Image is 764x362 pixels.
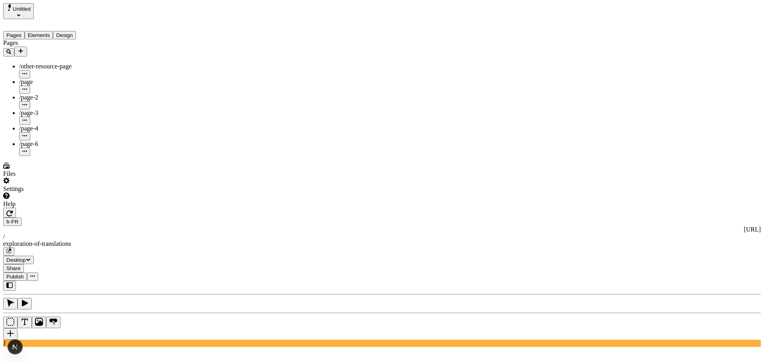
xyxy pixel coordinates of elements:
span: /page [19,78,33,85]
button: Text [18,317,32,328]
span: Share [6,265,21,271]
button: Button [46,317,60,328]
button: Add new [14,47,27,56]
button: Share [3,264,24,272]
button: Publish [3,272,27,281]
button: Pages [3,31,25,39]
div: Pages [3,39,99,47]
div: exploration-of-translations [3,240,761,247]
span: Untitled [13,6,31,12]
div: J [3,340,761,347]
div: [URL] [3,226,761,233]
div: Help [3,200,99,208]
span: fr-FR [6,219,18,225]
button: Design [53,31,76,39]
button: Elements [25,31,53,39]
span: /other-resource-page [19,63,72,70]
button: Box [3,317,18,328]
button: Image [32,317,46,328]
div: Settings [3,185,99,193]
button: Open locale picker [3,218,21,226]
div: Files [3,170,99,177]
span: Publish [6,274,24,280]
div: / [3,233,761,240]
button: Desktop [3,256,34,264]
span: /page-6 [19,140,38,147]
span: /page-2 [19,94,38,101]
span: /page-4 [19,125,38,132]
span: Desktop [6,257,26,263]
span: /page-3 [19,109,38,116]
button: Select site [3,3,34,19]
